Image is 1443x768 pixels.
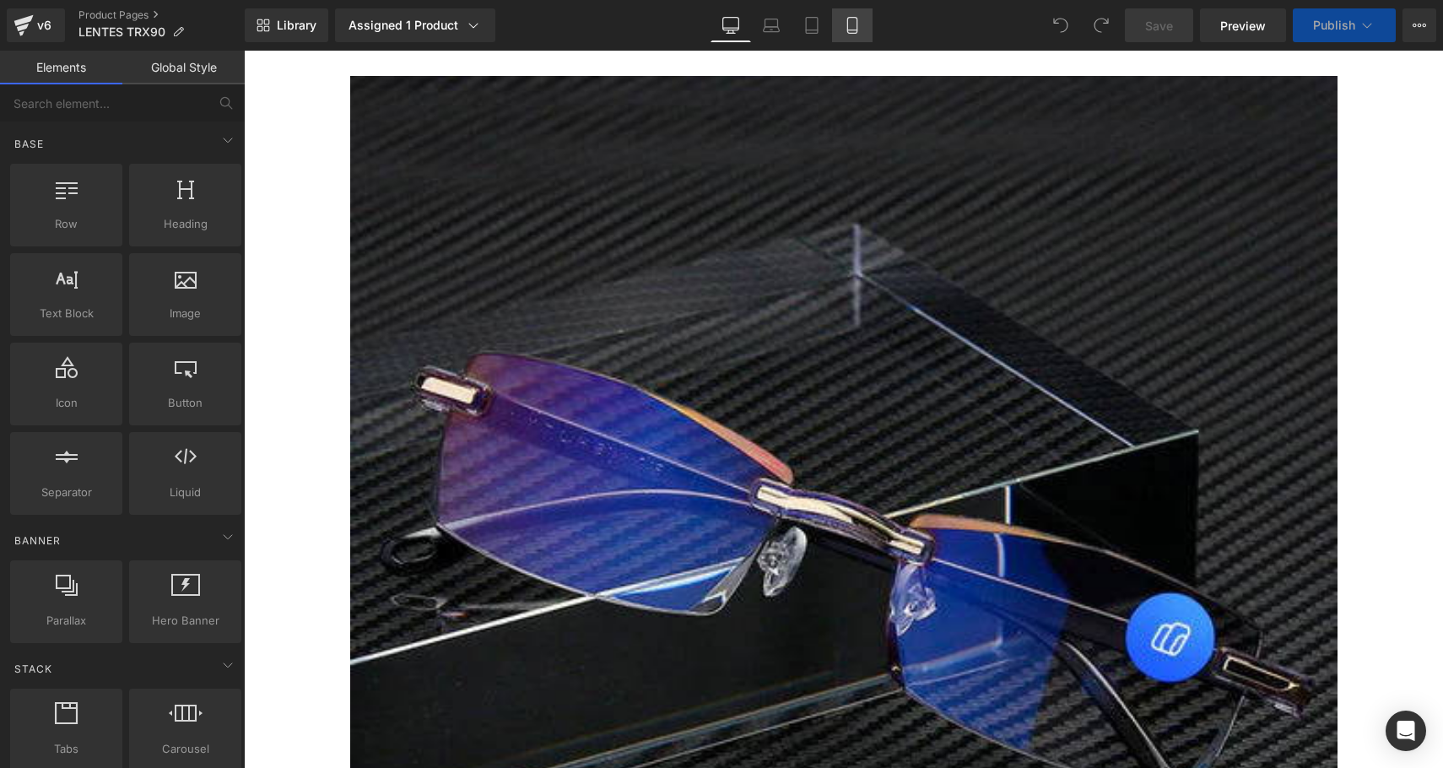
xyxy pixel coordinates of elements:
a: Laptop [751,8,792,42]
a: Product Pages [78,8,245,22]
span: Icon [15,394,117,412]
span: Image [134,305,236,322]
span: Save [1145,17,1173,35]
span: Library [277,18,316,33]
span: Row [15,215,117,233]
div: Open Intercom Messenger [1386,711,1426,751]
button: Undo [1044,8,1078,42]
div: Assigned 1 Product [349,17,482,34]
span: Carousel [134,740,236,758]
span: Publish [1313,19,1355,32]
span: Parallax [15,612,117,630]
span: Liquid [134,484,236,501]
span: Button [134,394,236,412]
span: Stack [13,661,54,677]
span: Heading [134,215,236,233]
span: Hero Banner [134,612,236,630]
span: LENTES TRX90 [78,25,165,39]
span: Separator [15,484,117,501]
button: More [1402,8,1436,42]
span: Preview [1220,17,1266,35]
span: Banner [13,533,62,549]
a: Global Style [122,51,245,84]
span: Tabs [15,740,117,758]
a: Tablet [792,8,832,42]
a: Preview [1200,8,1286,42]
span: Text Block [15,305,117,322]
button: Redo [1084,8,1118,42]
a: Desktop [711,8,751,42]
a: v6 [7,8,65,42]
a: Mobile [832,8,873,42]
span: Base [13,136,46,152]
div: v6 [34,14,55,36]
a: New Library [245,8,328,42]
button: Publish [1293,8,1396,42]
